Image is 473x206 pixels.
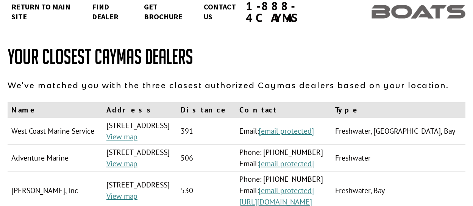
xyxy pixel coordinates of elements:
[177,118,235,145] td: 391
[103,145,177,172] td: [STREET_ADDRESS]
[106,159,137,169] a: View map
[372,5,465,19] img: header-img-254127e0d71590253d4cf57f5b8b17b756bd278d0e62775bdf129cc0fd38fc60.png
[8,2,84,22] a: Return to main site
[236,102,331,118] th: Contact
[177,102,235,118] th: Distance
[8,80,465,91] p: We've matched you with the three closest authorized Caymas dealers based on your location.
[200,2,246,22] a: Contact Us
[8,145,103,172] td: Adventure Marine
[140,2,196,22] a: Get Brochure
[331,102,465,118] th: Type
[236,118,331,145] td: Email:
[259,186,314,195] a: [email protected]
[259,126,314,136] a: [email protected]
[8,102,103,118] th: Name
[106,191,137,201] a: View map
[8,45,465,68] h1: Your Closest Caymas Dealers
[259,159,314,169] a: [email protected]
[103,118,177,145] td: [STREET_ADDRESS]
[331,145,465,172] td: Freshwater
[103,102,177,118] th: Address
[236,145,331,172] td: Phone: [PHONE_NUMBER] Email:
[88,2,136,22] a: Find Dealer
[331,118,465,145] td: Freshwater, [GEOGRAPHIC_DATA], Bay
[8,118,103,145] td: West Coast Marine Service
[177,145,235,172] td: 506
[106,132,137,142] a: View map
